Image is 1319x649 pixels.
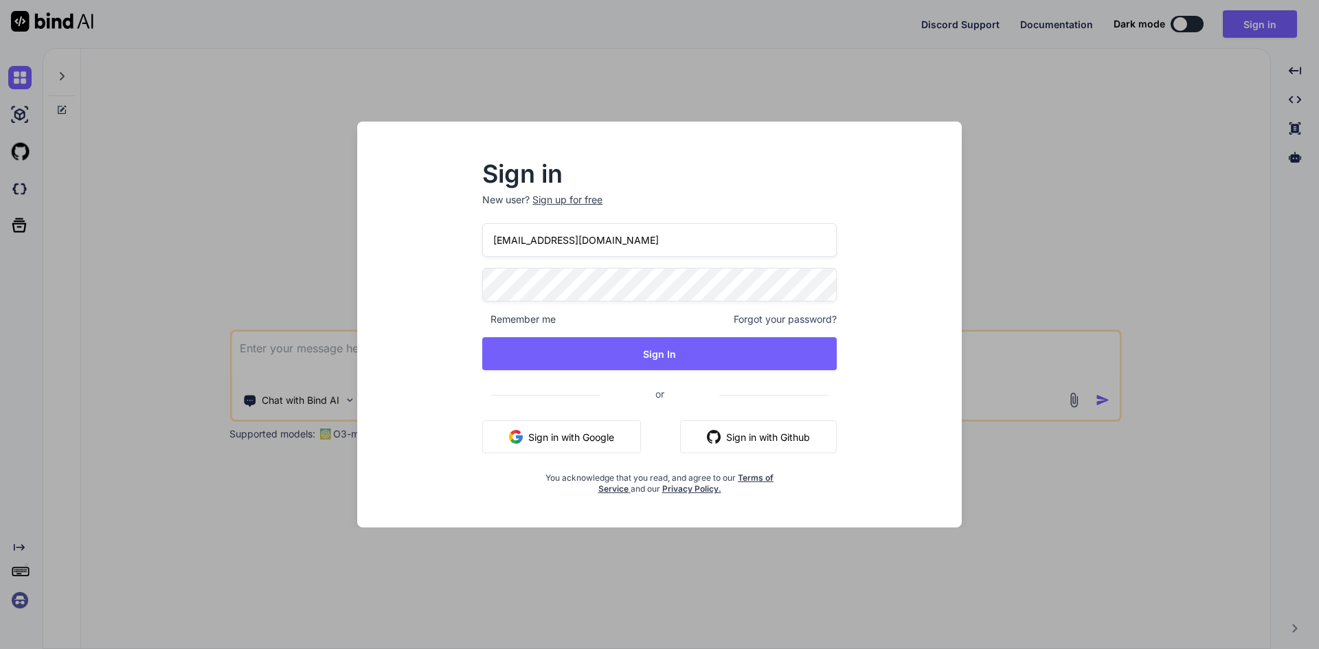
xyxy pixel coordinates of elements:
span: or [600,377,719,411]
h2: Sign in [482,163,837,185]
p: New user? [482,193,837,223]
div: Sign up for free [532,193,602,207]
div: You acknowledge that you read, and agree to our and our [541,464,778,494]
a: Privacy Policy. [662,483,721,494]
button: Sign In [482,337,837,370]
input: Login or Email [482,223,837,257]
button: Sign in with Github [680,420,837,453]
a: Terms of Service [598,472,774,494]
span: Remember me [482,312,556,326]
button: Sign in with Google [482,420,641,453]
img: github [707,430,721,444]
span: Forgot your password? [734,312,837,326]
img: google [509,430,523,444]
